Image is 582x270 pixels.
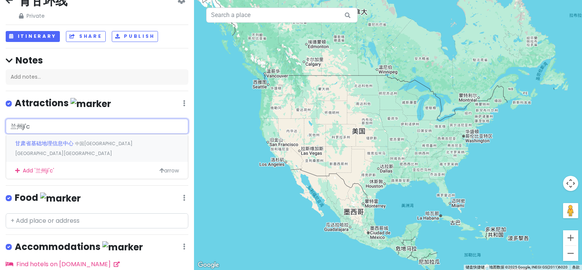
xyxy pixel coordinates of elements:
[572,265,580,269] a: 条款（在新标签页中打开）
[466,265,485,270] button: 键盘快捷键
[15,192,81,204] h4: Food
[6,31,60,42] button: Itinerary
[563,176,578,191] button: 地图镜头控件
[102,241,143,253] img: marker
[196,260,221,270] a: 在 Google 地图中打开此区域（会打开一个新窗口）
[15,241,143,253] h4: Accommodations
[563,203,578,218] button: 将街景小人拖到地图上以打开街景
[70,98,111,110] img: marker
[15,140,75,147] span: 甘肃省基础地理信息中心
[66,31,105,42] button: Share
[6,162,188,179] div: Add ' 兰州ji'c '
[563,230,578,245] button: 放大
[160,166,179,175] span: arrow
[6,54,188,66] h4: Notes
[15,97,111,110] h4: Attractions
[40,192,81,204] img: marker
[6,69,188,85] div: Add notes...
[196,260,221,270] img: Google
[563,246,578,261] button: 缩小
[15,140,133,157] span: 中国[GEOGRAPHIC_DATA][GEOGRAPHIC_DATA][GEOGRAPHIC_DATA]
[6,260,120,268] a: Find hotels on [DOMAIN_NAME]
[6,119,188,134] input: + Add place or address
[489,265,568,269] span: 地图数据 ©2025 Google, INEGI GS(2011)6020
[206,8,358,23] input: Search a place
[112,31,158,42] button: Publish
[6,213,188,228] input: + Add place or address
[19,12,67,20] span: Private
